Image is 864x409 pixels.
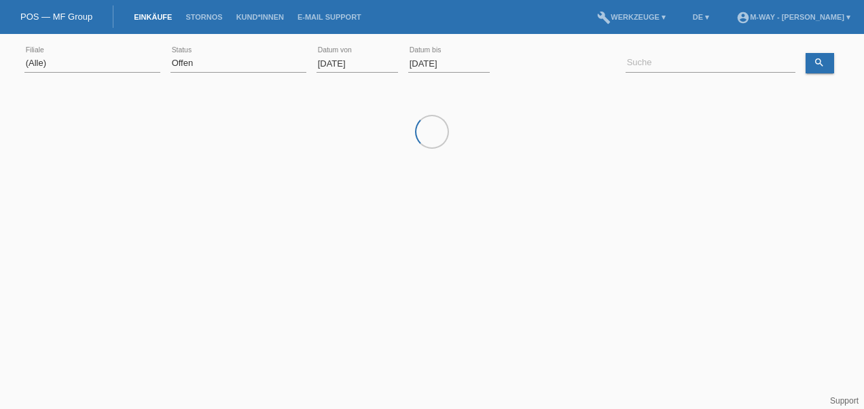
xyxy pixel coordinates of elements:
[291,13,368,21] a: E-Mail Support
[730,13,857,21] a: account_circlem-way - [PERSON_NAME] ▾
[20,12,92,22] a: POS — MF Group
[830,396,859,406] a: Support
[736,11,750,24] i: account_circle
[230,13,291,21] a: Kund*innen
[590,13,672,21] a: buildWerkzeuge ▾
[814,57,825,68] i: search
[597,11,611,24] i: build
[179,13,229,21] a: Stornos
[127,13,179,21] a: Einkäufe
[806,53,834,73] a: search
[686,13,716,21] a: DE ▾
